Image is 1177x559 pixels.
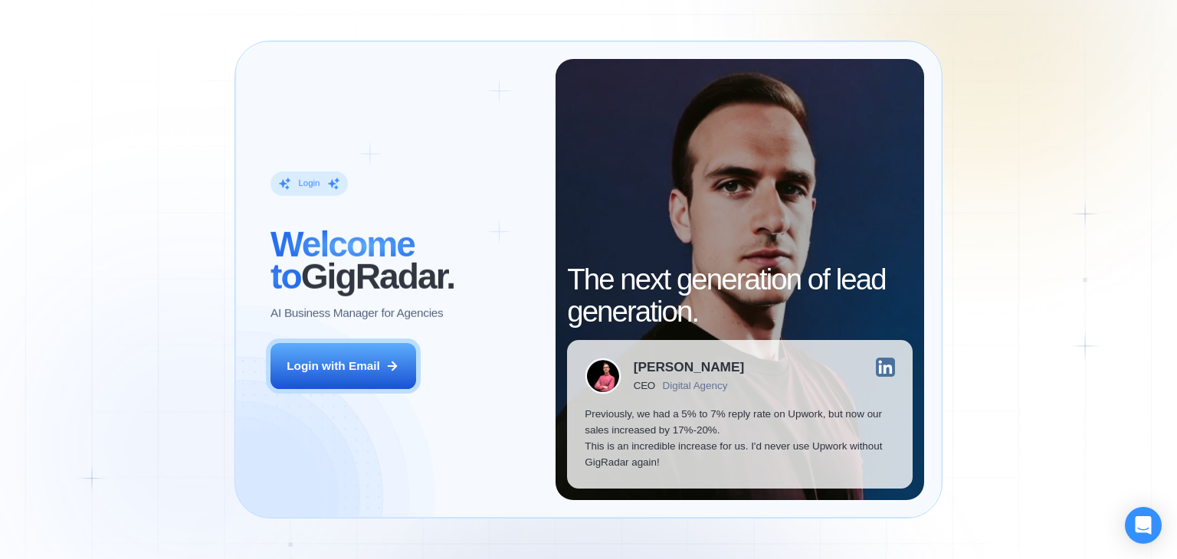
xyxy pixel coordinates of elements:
[567,263,913,328] h2: The next generation of lead generation.
[634,380,655,391] div: CEO
[270,343,416,389] button: Login with Email
[270,224,415,296] span: Welcome to
[585,406,895,471] p: Previously, we had a 5% to 7% reply rate on Upwork, but now our sales increased by 17%-20%. This ...
[298,178,320,189] div: Login
[270,228,538,293] h2: ‍ GigRadar.
[287,358,380,374] div: Login with Email
[270,305,443,321] p: AI Business Manager for Agencies
[1125,507,1162,544] div: Open Intercom Messenger
[634,361,744,374] div: [PERSON_NAME]
[663,380,728,391] div: Digital Agency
